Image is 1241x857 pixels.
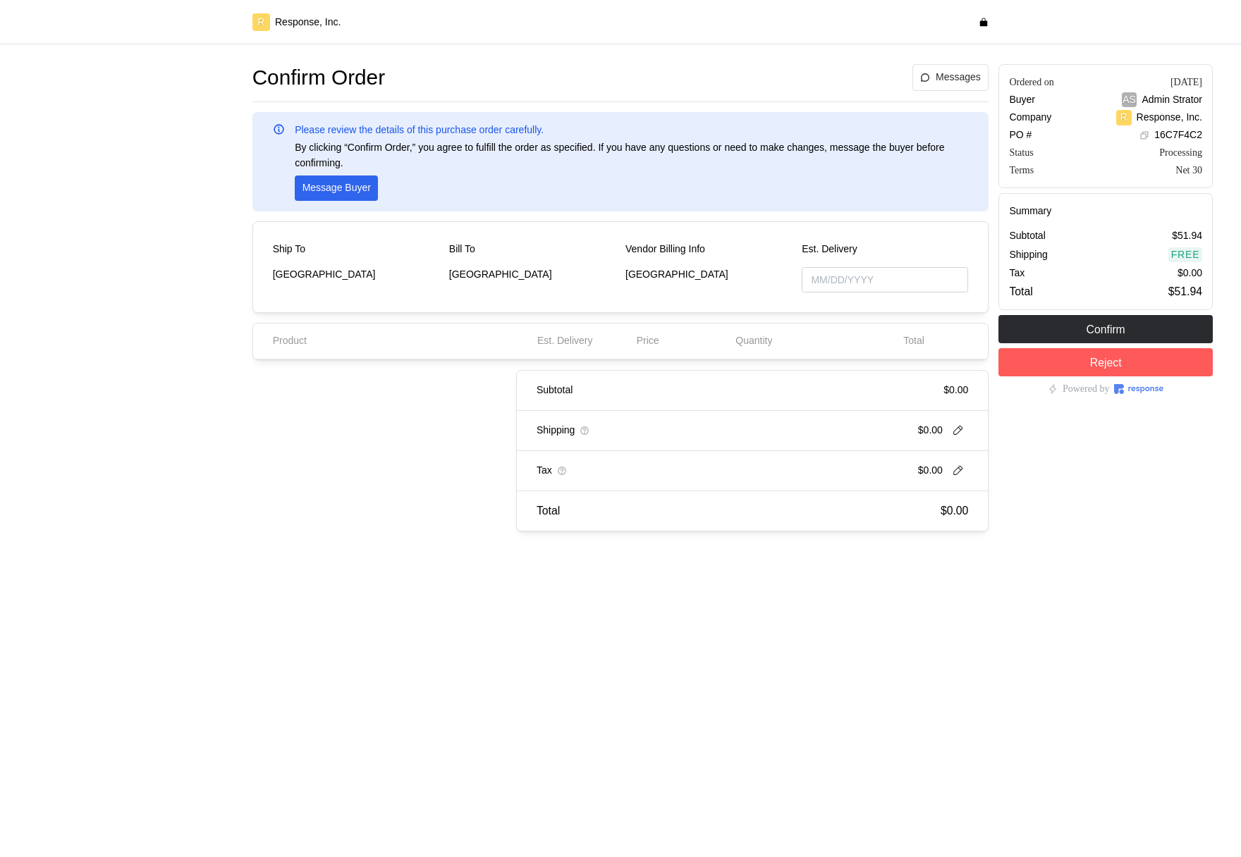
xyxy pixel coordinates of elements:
[537,502,560,519] p: Total
[1009,75,1053,90] div: Ordered on
[1009,247,1048,263] p: Shipping
[252,64,385,92] h1: Confirm Order
[1009,110,1051,125] p: Company
[1009,163,1034,178] div: Terms
[1009,145,1033,160] div: Status
[918,463,943,479] p: $0.00
[1142,92,1202,108] p: Admin Strator
[1063,381,1110,397] p: Powered by
[998,348,1213,376] button: Reject
[537,383,573,398] p: Subtotal
[903,333,924,349] p: Total
[537,333,593,349] p: Est. Delivery
[943,383,968,398] p: $0.00
[273,242,305,257] p: Ship To
[257,15,264,30] p: R
[1172,228,1202,244] p: $51.94
[273,267,439,283] p: [GEOGRAPHIC_DATA]
[1087,321,1125,338] p: Confirm
[918,423,943,438] p: $0.00
[449,242,475,257] p: Bill To
[1154,128,1202,143] p: 16C7F4C2
[998,315,1213,343] button: Confirm
[1114,384,1163,394] img: Response Logo
[802,242,968,257] p: Est. Delivery
[941,502,968,519] p: $0.00
[273,333,307,349] p: Product
[449,267,616,283] p: [GEOGRAPHIC_DATA]
[1137,110,1202,125] p: Response, Inc.
[1171,247,1200,263] p: Free
[275,15,341,30] p: Response, Inc.
[1009,128,1032,143] p: PO #
[625,242,705,257] p: Vendor Billing Info
[295,123,544,138] p: Please review the details of this purchase order carefully.
[735,333,772,349] p: Quantity
[1120,110,1127,125] p: R
[912,64,989,91] button: Messages
[936,70,981,85] p: Messages
[1009,92,1035,108] p: Buyer
[1159,145,1202,160] div: Processing
[637,333,659,349] p: Price
[295,140,968,171] p: By clicking “Confirm Order,” you agree to fulfill the order as specified. If you have any questio...
[295,175,378,201] button: Message Buyer
[1123,92,1136,108] p: AS
[1009,204,1202,218] h5: Summary
[1009,266,1025,281] p: Tax
[302,180,371,196] p: Message Buyer
[537,423,575,438] p: Shipping
[1178,266,1202,281] p: $0.00
[1175,163,1202,178] div: Net 30
[1168,283,1202,300] p: $51.94
[1009,228,1045,244] p: Subtotal
[1090,354,1122,371] p: Reject
[537,463,552,479] p: Tax
[1170,75,1202,90] div: [DATE]
[625,267,792,283] p: [GEOGRAPHIC_DATA]
[802,267,968,293] input: MM/DD/YYYY
[1009,283,1032,300] p: Total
